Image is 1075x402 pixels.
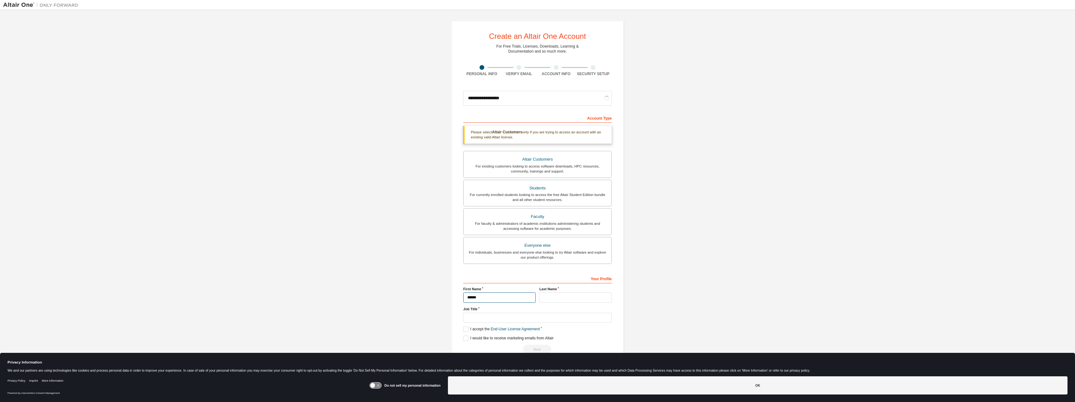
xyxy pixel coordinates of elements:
[3,2,81,8] img: Altair One
[463,273,612,283] div: Your Profile
[496,44,579,54] div: For Free Trials, Licenses, Downloads, Learning & Documentation and so much more.
[467,212,608,221] div: Faculty
[463,286,536,291] label: First Name
[501,71,538,76] div: Verify Email
[489,33,586,40] div: Create an Altair One Account
[463,307,612,312] label: Job Title
[467,184,608,193] div: Students
[463,126,612,144] div: Please select only if you are trying to access an account with an existing valid Altair license.
[463,113,612,123] div: Account Type
[463,345,612,354] div: Please wait while checking email ...
[463,336,553,341] label: I would like to receive marketing emails from Altair
[467,241,608,250] div: Everyone else
[539,286,612,291] label: Last Name
[575,71,612,76] div: Security Setup
[537,71,575,76] div: Account Info
[463,71,501,76] div: Personal Info
[467,250,608,260] div: For individuals, businesses and everyone else looking to try Altair software and explore our prod...
[467,155,608,164] div: Altair Customers
[467,221,608,231] div: For faculty & administrators of academic institutions administering students and accessing softwa...
[467,192,608,202] div: For currently enrolled students looking to access the free Altair Student Edition bundle and all ...
[492,130,522,134] b: Altair Customers
[463,327,540,332] label: I accept the
[491,327,540,331] a: End-User License Agreement
[467,164,608,174] div: For existing customers looking to access software downloads, HPC resources, community, trainings ...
